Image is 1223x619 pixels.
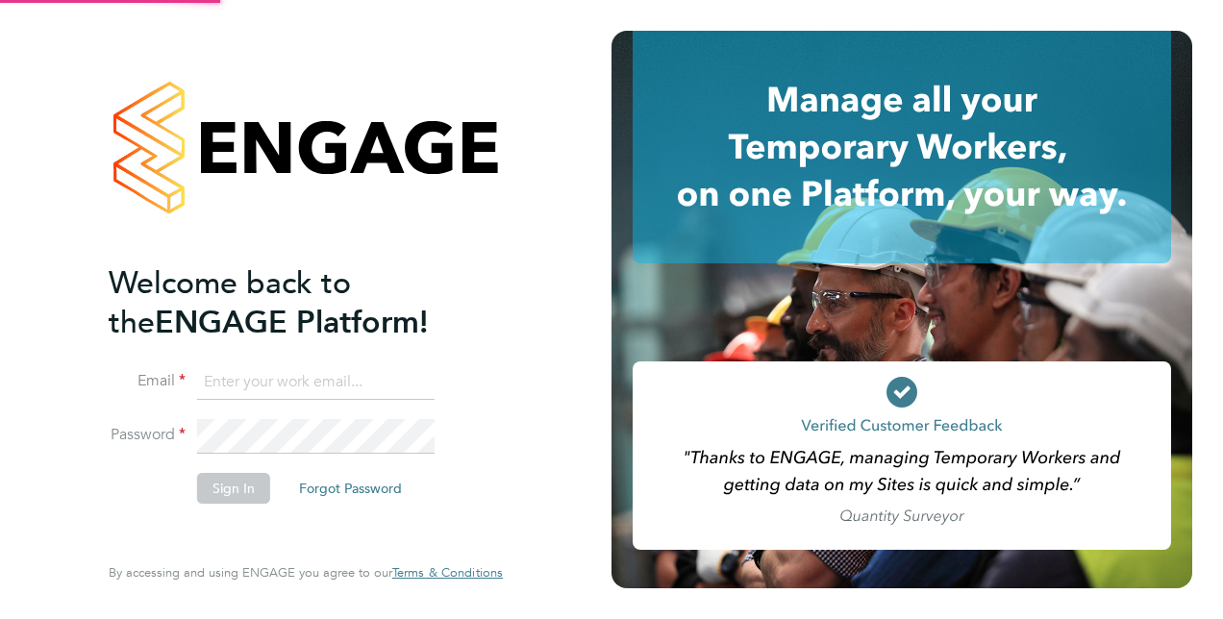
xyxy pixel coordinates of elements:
[284,473,417,504] button: Forgot Password
[109,371,186,391] label: Email
[109,564,503,581] span: By accessing and using ENGAGE you agree to our
[392,565,503,581] a: Terms & Conditions
[109,425,186,445] label: Password
[392,564,503,581] span: Terms & Conditions
[109,263,484,342] h2: ENGAGE Platform!
[197,473,270,504] button: Sign In
[109,264,351,341] span: Welcome back to the
[197,365,435,400] input: Enter your work email...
